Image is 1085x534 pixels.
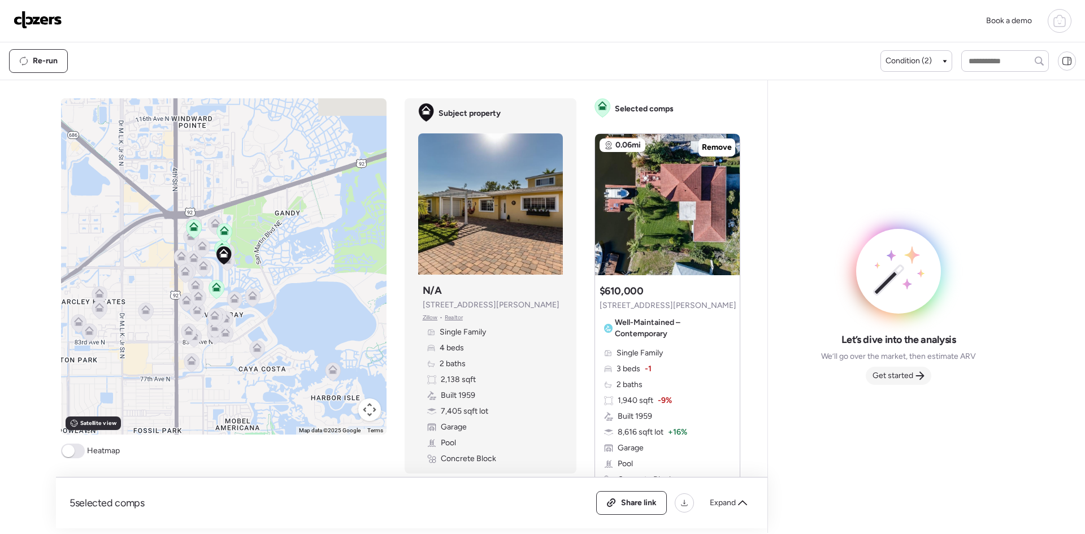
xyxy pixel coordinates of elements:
span: 2 baths [440,358,466,370]
span: 8,616 sqft lot [618,427,663,438]
span: + 16% [668,427,687,438]
span: 7,405 sqft lot [441,406,488,417]
span: • [440,313,442,322]
span: Re-run [33,55,58,67]
a: Open this area in Google Maps (opens a new window) [64,420,101,435]
span: 5 selected comps [70,496,145,510]
span: Pool [441,437,456,449]
span: Share link [621,497,657,509]
span: 1,940 sqft [618,395,653,406]
a: Terms (opens in new tab) [367,427,383,433]
span: -9% [658,395,672,406]
img: Google [64,420,101,435]
span: Pool [618,458,633,470]
span: Condition (2) [886,55,932,67]
span: Subject property [439,108,501,119]
span: Map data ©2025 Google [299,427,361,433]
span: Concrete Block [618,474,673,485]
span: 2,138 sqft [441,374,476,385]
span: Let’s dive into the analysis [841,333,956,346]
span: [STREET_ADDRESS][PERSON_NAME] [423,299,559,311]
span: Single Family [617,348,663,359]
span: Zillow [423,313,438,322]
span: Garage [441,422,467,433]
span: Selected comps [615,103,674,115]
h3: N/A [423,284,442,297]
span: 4 beds [440,342,464,354]
h3: $610,000 [600,284,644,298]
button: Map camera controls [358,398,381,421]
span: 2 baths [617,379,643,390]
span: Well-Maintained – Contemporary [615,317,731,340]
span: Satellite view [80,419,116,428]
span: Single Family [440,327,486,338]
span: -1 [645,363,652,375]
span: Built 1959 [441,390,475,401]
span: 0.06mi [615,140,641,151]
span: [STREET_ADDRESS][PERSON_NAME] [600,300,736,311]
span: Expand [710,497,736,509]
span: 3 beds [617,363,640,375]
span: We’ll go over the market, then estimate ARV [821,351,976,362]
span: Realtor [445,313,463,322]
img: Logo [14,11,62,29]
span: Book a demo [986,16,1032,25]
span: Concrete Block [441,453,496,464]
span: Heatmap [87,445,120,457]
span: Built 1959 [618,411,652,422]
span: Remove [702,142,732,153]
span: Garage [618,442,644,454]
span: Get started [873,370,913,381]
